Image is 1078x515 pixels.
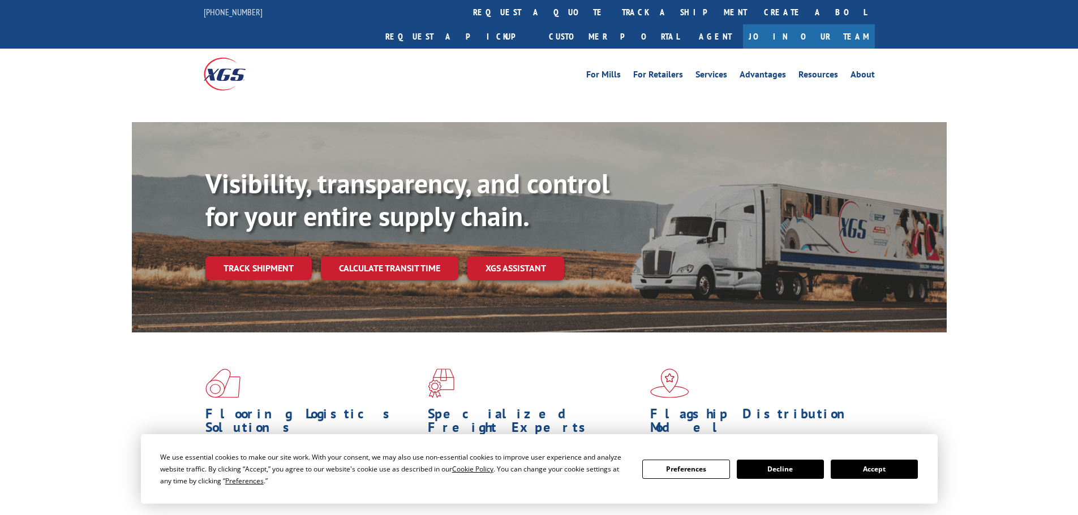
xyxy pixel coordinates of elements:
[428,369,454,398] img: xgs-icon-focused-on-flooring-red
[428,407,642,440] h1: Specialized Freight Experts
[642,460,729,479] button: Preferences
[141,434,938,504] div: Cookie Consent Prompt
[650,369,689,398] img: xgs-icon-flagship-distribution-model-red
[205,256,312,280] a: Track shipment
[225,476,264,486] span: Preferences
[688,24,743,49] a: Agent
[633,70,683,83] a: For Retailers
[540,24,688,49] a: Customer Portal
[743,24,875,49] a: Join Our Team
[160,451,629,487] div: We use essential cookies to make our site work. With your consent, we may also use non-essential ...
[204,6,263,18] a: [PHONE_NUMBER]
[695,70,727,83] a: Services
[851,70,875,83] a: About
[321,256,458,280] a: Calculate transit time
[586,70,621,83] a: For Mills
[737,460,824,479] button: Decline
[205,166,609,233] b: Visibility, transparency, and control for your entire supply chain.
[205,407,419,440] h1: Flooring Logistics Solutions
[798,70,838,83] a: Resources
[740,70,786,83] a: Advantages
[377,24,540,49] a: Request a pickup
[831,460,918,479] button: Accept
[650,407,864,440] h1: Flagship Distribution Model
[452,464,493,474] span: Cookie Policy
[467,256,564,280] a: XGS ASSISTANT
[205,369,240,398] img: xgs-icon-total-supply-chain-intelligence-red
